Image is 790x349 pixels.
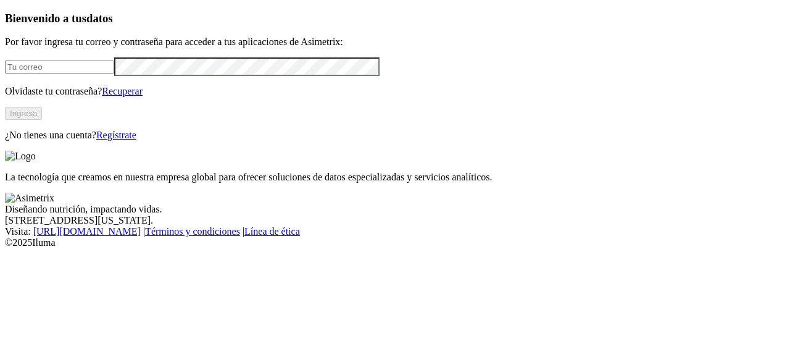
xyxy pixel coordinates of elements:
[5,204,785,215] div: Diseñando nutrición, impactando vidas.
[244,226,300,237] a: Línea de ética
[5,215,785,226] div: [STREET_ADDRESS][US_STATE].
[5,36,785,48] p: Por favor ingresa tu correo y contraseña para acceder a tus aplicaciones de Asimetrix:
[33,226,141,237] a: [URL][DOMAIN_NAME]
[5,172,785,183] p: La tecnología que creamos en nuestra empresa global para ofrecer soluciones de datos especializad...
[5,193,54,204] img: Asimetrix
[5,226,785,237] div: Visita : | |
[5,237,785,248] div: © 2025 Iluma
[145,226,240,237] a: Términos y condiciones
[96,130,136,140] a: Regístrate
[5,12,785,25] h3: Bienvenido a tus
[86,12,113,25] span: datos
[5,61,114,74] input: Tu correo
[5,151,36,162] img: Logo
[102,86,143,96] a: Recuperar
[5,130,785,141] p: ¿No tienes una cuenta?
[5,107,42,120] button: Ingresa
[5,86,785,97] p: Olvidaste tu contraseña?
